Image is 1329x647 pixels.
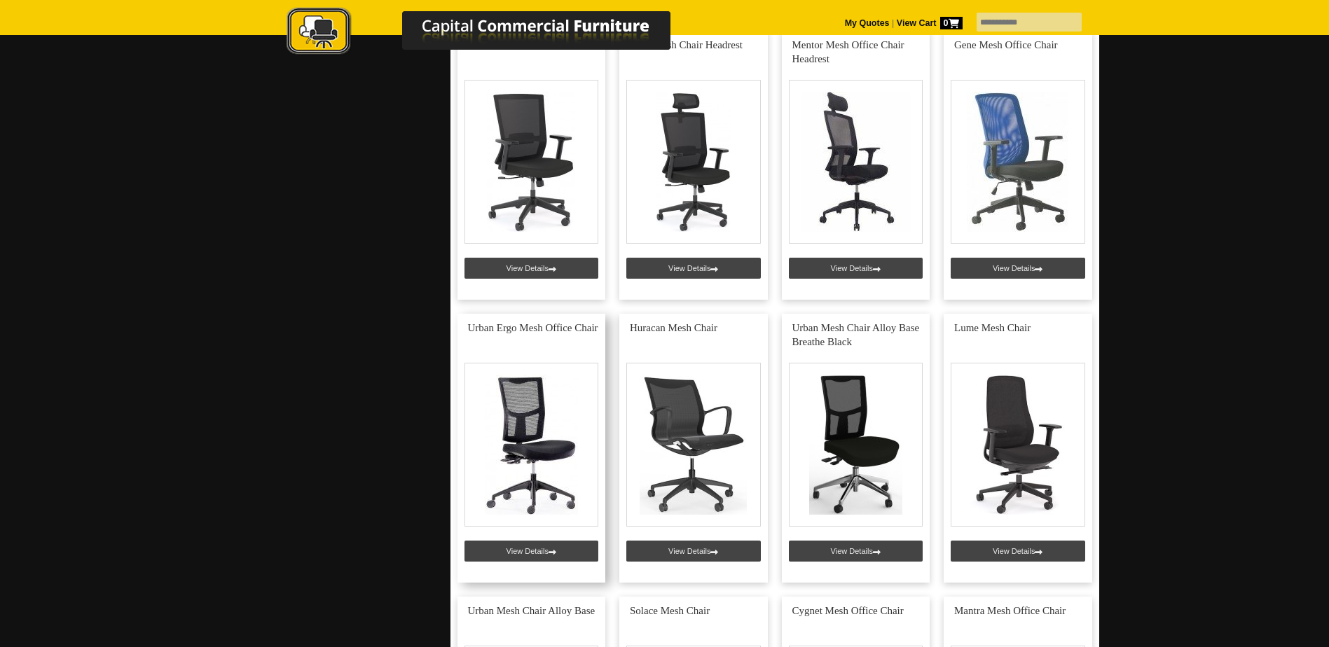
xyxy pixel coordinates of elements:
a: My Quotes [845,18,890,28]
a: View Cart0 [894,18,962,28]
img: Capital Commercial Furniture Logo [248,7,738,58]
strong: View Cart [897,18,963,28]
span: 0 [940,17,963,29]
a: Capital Commercial Furniture Logo [248,7,738,62]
